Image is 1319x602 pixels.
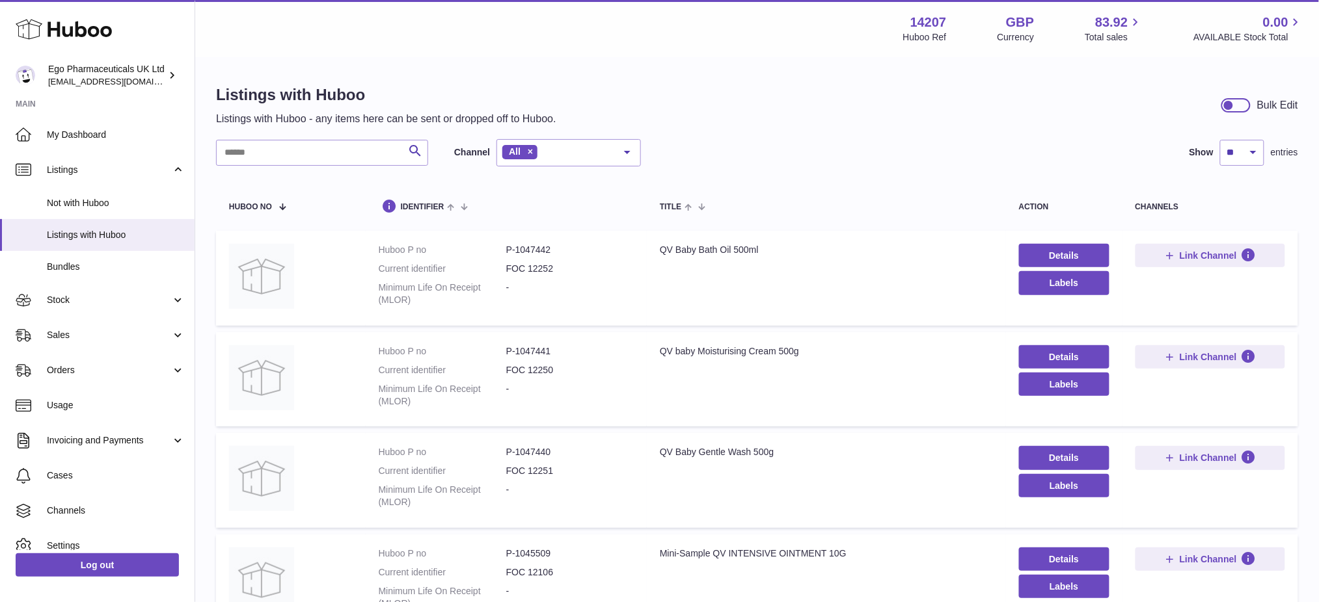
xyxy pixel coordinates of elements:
[1180,553,1237,565] span: Link Channel
[229,345,294,410] img: QV baby Moisturising Cream 500g
[379,345,506,358] dt: Huboo P no
[506,281,634,306] dd: -
[16,553,179,577] a: Log out
[1135,547,1285,571] button: Link Channel
[660,446,993,458] div: QV Baby Gentle Wash 500g
[379,446,506,458] dt: Huboo P no
[506,465,634,477] dd: FOC 12251
[47,164,171,176] span: Listings
[1135,244,1285,267] button: Link Channel
[1193,31,1303,44] span: AVAILABLE Stock Total
[1193,14,1303,44] a: 0.00 AVAILABLE Stock Total
[660,547,993,560] div: Mini-Sample QV INTENSIVE OINTMENT 10G
[48,76,191,86] span: [EMAIL_ADDRESS][DOMAIN_NAME]
[47,469,185,482] span: Cases
[47,294,171,306] span: Stock
[506,383,634,408] dd: -
[379,566,506,579] dt: Current identifier
[1135,446,1285,469] button: Link Channel
[379,281,506,306] dt: Minimum Life On Receipt (MLOR)
[506,566,634,579] dd: FOC 12106
[47,229,185,241] span: Listings with Huboo
[16,66,35,85] img: internalAdmin-14207@internal.huboo.com
[1019,446,1109,469] a: Details
[1006,14,1034,31] strong: GBP
[1019,474,1109,497] button: Labels
[1271,146,1298,159] span: entries
[1019,547,1109,571] a: Details
[229,244,294,309] img: QV Baby Bath Oil 500ml
[229,203,272,211] span: Huboo no
[506,446,634,458] dd: P-1047440
[1019,575,1109,598] button: Labels
[379,383,506,408] dt: Minimum Life On Receipt (MLOR)
[506,364,634,376] dd: FOC 12250
[379,244,506,256] dt: Huboo P no
[1180,250,1237,261] span: Link Channel
[379,364,506,376] dt: Current identifier
[379,263,506,275] dt: Current identifier
[1257,98,1298,112] div: Bulk Edit
[47,504,185,517] span: Channels
[1263,14,1288,31] span: 0.00
[47,197,185,209] span: Not with Huboo
[454,146,490,159] label: Channel
[506,484,634,508] dd: -
[509,146,521,157] span: All
[1180,452,1237,464] span: Link Channel
[379,547,506,560] dt: Huboo P no
[47,129,185,141] span: My Dashboard
[47,364,171,376] span: Orders
[1019,203,1109,211] div: action
[506,244,634,256] dd: P-1047442
[1085,14,1143,44] a: 83.92 Total sales
[660,345,993,358] div: QV baby Moisturising Cream 500g
[216,85,556,105] h1: Listings with Huboo
[910,14,947,31] strong: 14207
[1180,351,1237,363] span: Link Channel
[1019,271,1109,294] button: Labels
[1135,345,1285,369] button: Link Channel
[401,203,444,211] span: identifier
[1095,14,1128,31] span: 83.92
[379,484,506,508] dt: Minimum Life On Receipt (MLOR)
[47,540,185,552] span: Settings
[1190,146,1214,159] label: Show
[47,329,171,341] span: Sales
[47,261,185,273] span: Bundles
[47,434,171,447] span: Invoicing and Payments
[506,547,634,560] dd: P-1045509
[1085,31,1143,44] span: Total sales
[903,31,947,44] div: Huboo Ref
[1019,345,1109,369] a: Details
[1135,203,1285,211] div: channels
[506,263,634,275] dd: FOC 12252
[660,203,681,211] span: title
[1019,373,1109,396] button: Labels
[998,31,1035,44] div: Currency
[48,63,165,88] div: Ego Pharmaceuticals UK Ltd
[229,446,294,511] img: QV Baby Gentle Wash 500g
[216,112,556,126] p: Listings with Huboo - any items here can be sent or dropped off to Huboo.
[1019,244,1109,267] a: Details
[506,345,634,358] dd: P-1047441
[47,399,185,412] span: Usage
[379,465,506,477] dt: Current identifier
[660,244,993,256] div: QV Baby Bath Oil 500ml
